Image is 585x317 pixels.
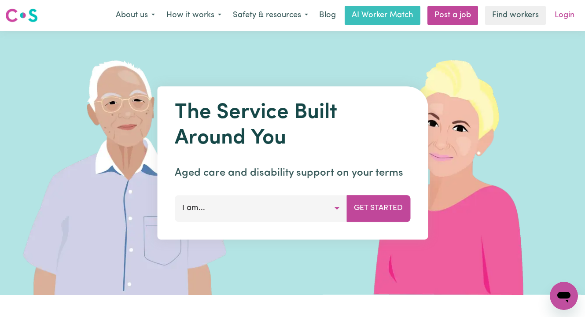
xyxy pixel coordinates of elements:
[346,195,410,221] button: Get Started
[175,195,347,221] button: I am...
[5,7,38,23] img: Careseekers logo
[175,165,410,181] p: Aged care and disability support on your terms
[345,6,420,25] a: AI Worker Match
[485,6,546,25] a: Find workers
[110,6,161,25] button: About us
[161,6,227,25] button: How it works
[175,100,410,151] h1: The Service Built Around You
[227,6,314,25] button: Safety & resources
[314,6,341,25] a: Blog
[549,6,580,25] a: Login
[427,6,478,25] a: Post a job
[5,5,38,26] a: Careseekers logo
[550,282,578,310] iframe: Button to launch messaging window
